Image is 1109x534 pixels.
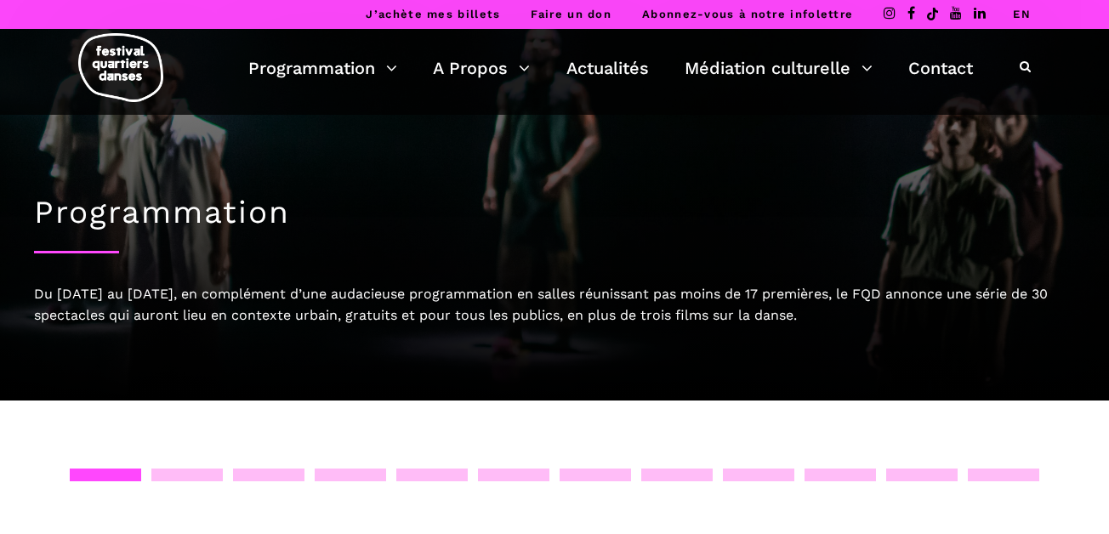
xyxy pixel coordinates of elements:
[908,54,973,82] a: Contact
[34,194,1075,231] h1: Programmation
[685,54,873,82] a: Médiation culturelle
[433,54,530,82] a: A Propos
[1013,8,1031,20] a: EN
[248,54,397,82] a: Programmation
[34,283,1075,327] div: Du [DATE] au [DATE], en complément d’une audacieuse programmation en salles réunissant pas moins ...
[566,54,649,82] a: Actualités
[366,8,500,20] a: J’achète mes billets
[531,8,611,20] a: Faire un don
[642,8,853,20] a: Abonnez-vous à notre infolettre
[78,33,163,102] img: logo-fqd-med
